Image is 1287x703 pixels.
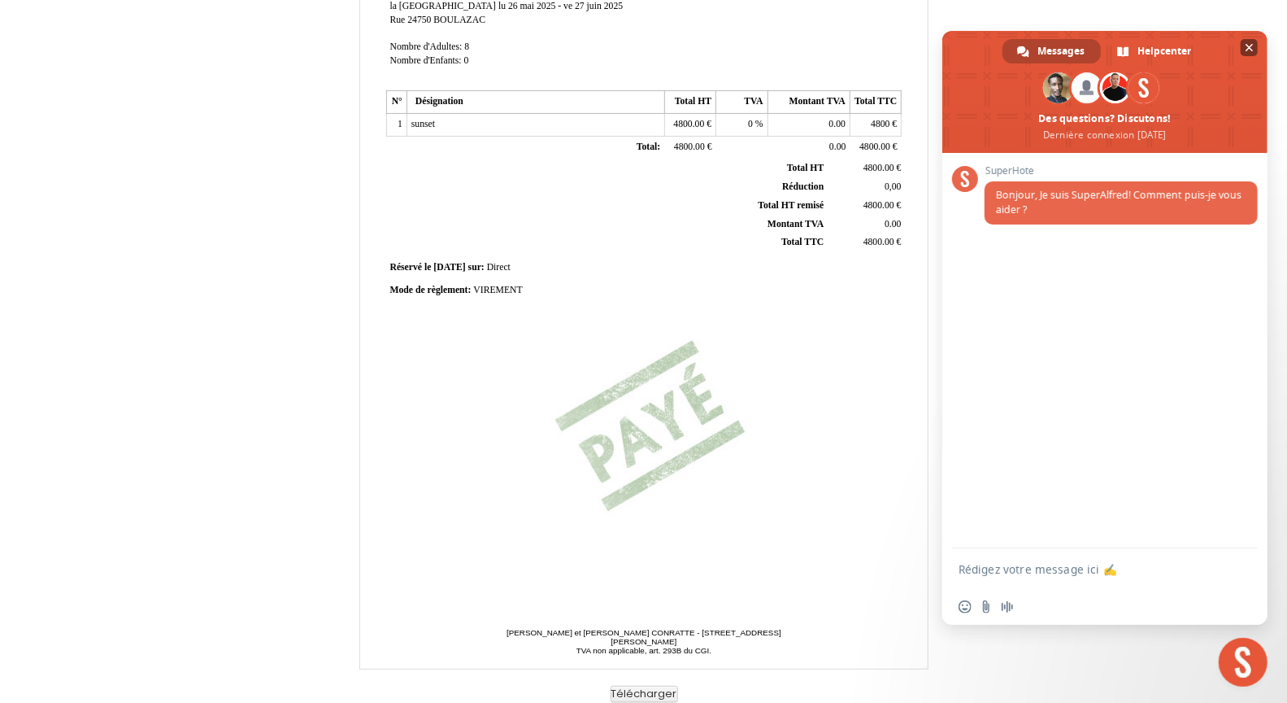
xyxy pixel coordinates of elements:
[980,600,993,613] span: Joindre un fichier 📎
[781,237,824,247] span: Total TTC
[468,262,485,273] span: sur:
[767,91,850,114] th: Montant TVA
[664,91,715,114] th: Total HT
[433,262,465,273] span: [DATE]
[985,165,1258,177] span: SuperHote
[1001,600,1014,613] span: Message audio
[1102,39,1207,63] div: Helpcenter
[827,234,904,252] td: €
[386,114,407,137] td: 1
[996,188,1241,216] span: Bonjour, Je suis SuperAlfred! Comment puis-je vous aider ?
[407,91,664,114] th: Désignation
[411,119,435,129] span: sunset
[390,55,462,66] span: Nombre d'Enfants:
[782,181,824,192] span: Réduction
[664,136,715,159] td: €
[1241,39,1258,56] span: Fermer le chat
[758,200,824,211] span: Total HT remisé
[507,628,781,646] span: [PERSON_NAME] et [PERSON_NAME] CONRATTE - [STREET_ADDRESS][PERSON_NAME]
[1037,39,1085,63] span: Messages
[1219,638,1267,687] div: Fermer le chat
[959,562,1215,577] textarea: Rédigez votre message ici ✍️
[827,196,904,215] td: €
[487,262,511,273] span: Direct
[407,15,431,25] span: 24750
[767,219,824,229] span: Montant TVA
[390,262,432,273] span: Réservé le
[664,114,715,137] td: €
[850,114,902,137] td: €
[829,119,846,129] span: 0.00
[611,686,678,703] button: Télécharger
[885,181,901,192] span: 0,00
[959,600,972,613] span: Ajouter un émoji 😀
[716,114,767,137] td: %
[464,41,469,52] span: 8
[850,136,902,159] td: €
[829,142,846,152] span: 0.00
[850,91,902,114] th: Total TTC
[390,1,497,11] span: la [GEOGRAPHIC_DATA]
[433,15,485,25] span: BOULAZAC
[673,119,704,129] span: 4800.00
[859,142,890,152] span: 4800.00
[637,142,660,152] span: Total:
[390,285,472,295] span: Mode de règlement:
[1002,39,1101,63] div: Messages
[674,142,705,152] span: 4800.00
[748,119,753,129] span: 0
[473,285,522,295] span: VIREMENT
[716,91,767,114] th: TVA
[863,237,894,247] span: 4800.00
[576,646,711,655] span: TVA non applicable, art. 293B du CGI.
[787,163,824,173] span: Total HT
[871,119,889,129] span: 4800
[863,163,894,173] span: 4800.00
[885,219,901,229] span: 0.00
[827,159,904,177] td: €
[863,200,894,211] span: 4800.00
[386,91,407,114] th: N°
[1137,39,1191,63] span: Helpcenter
[390,15,406,25] span: Rue
[464,55,469,66] span: 0
[498,1,623,11] span: lu 26 mai 2025 - ve 27 juin 2025
[390,41,463,52] span: Nombre d'Adultes:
